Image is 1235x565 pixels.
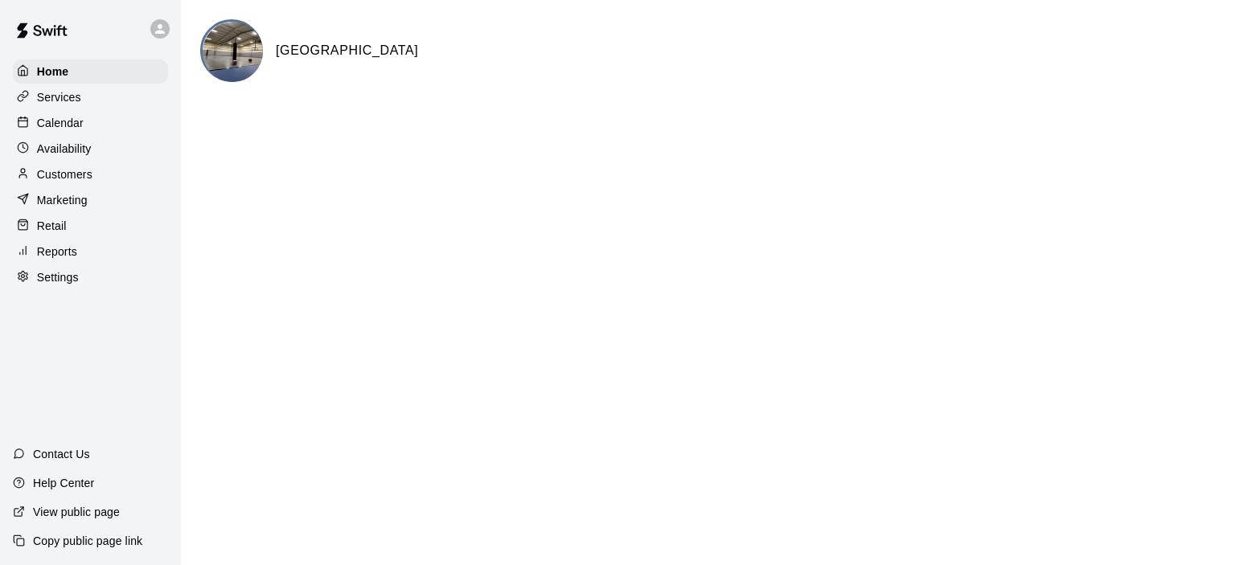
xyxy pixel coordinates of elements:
a: Services [13,85,168,109]
p: Services [37,89,81,105]
p: Help Center [33,475,94,491]
a: Marketing [13,188,168,212]
a: Availability [13,137,168,161]
a: Retail [13,214,168,238]
a: Customers [13,162,168,186]
a: Reports [13,240,168,264]
p: Reports [37,244,77,260]
p: Calendar [37,115,84,131]
p: Contact Us [33,446,90,462]
p: View public page [33,504,120,520]
a: Home [13,59,168,84]
a: Settings [13,265,168,289]
h6: [GEOGRAPHIC_DATA] [276,40,418,61]
p: Settings [37,269,79,285]
p: Copy public page link [33,533,142,549]
img: Ironline Sports Complex logo [203,22,263,82]
p: Home [37,63,69,80]
p: Customers [37,166,92,182]
p: Availability [37,141,92,157]
a: Calendar [13,111,168,135]
p: Marketing [37,192,88,208]
p: Retail [37,218,67,234]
